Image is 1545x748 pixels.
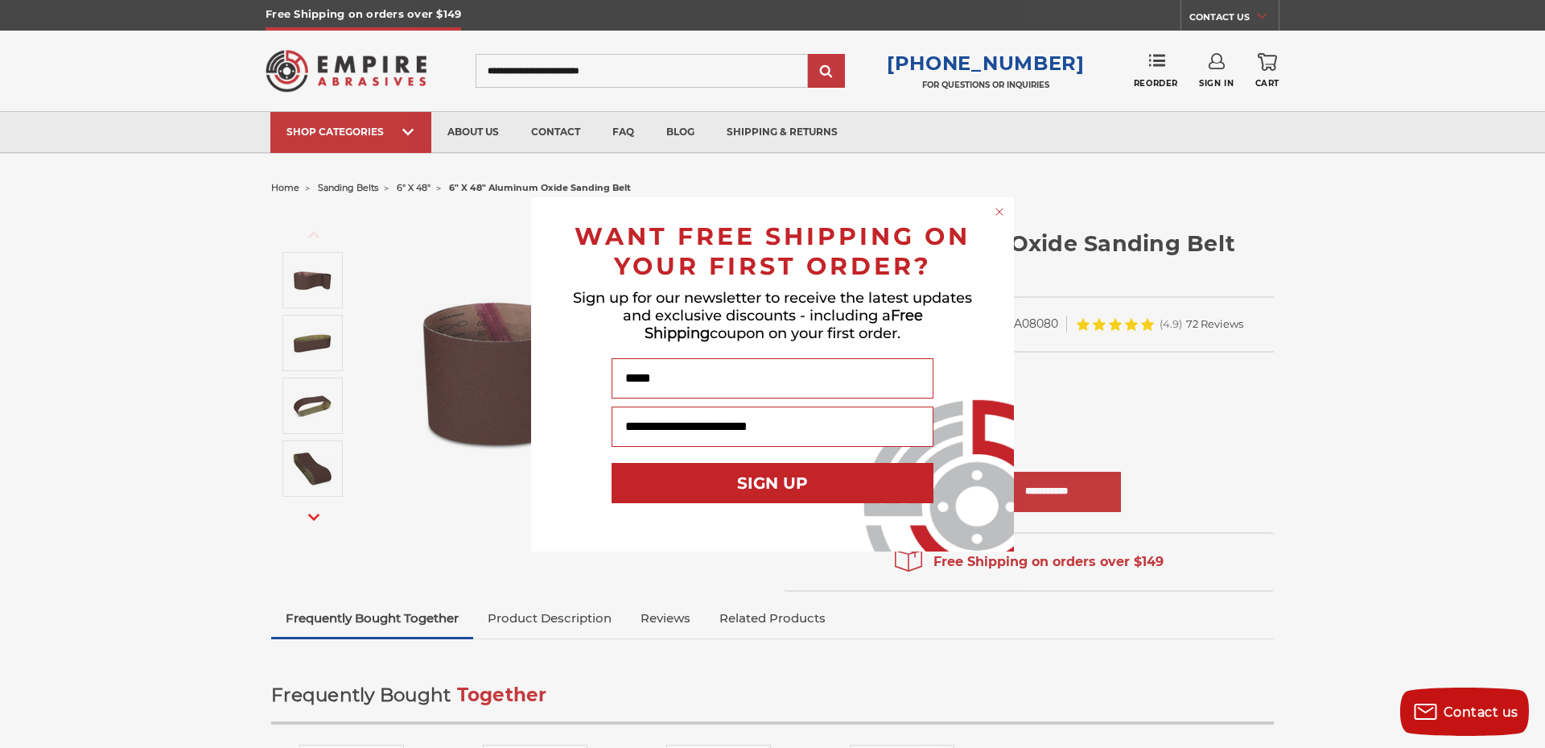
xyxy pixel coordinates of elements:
button: SIGN UP [612,463,933,503]
span: Free Shipping [645,307,923,342]
span: Contact us [1444,705,1518,720]
span: Sign up for our newsletter to receive the latest updates and exclusive discounts - including a co... [573,289,972,342]
button: Contact us [1400,688,1529,736]
button: Close dialog [991,204,1007,220]
span: WANT FREE SHIPPING ON YOUR FIRST ORDER? [575,221,970,281]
